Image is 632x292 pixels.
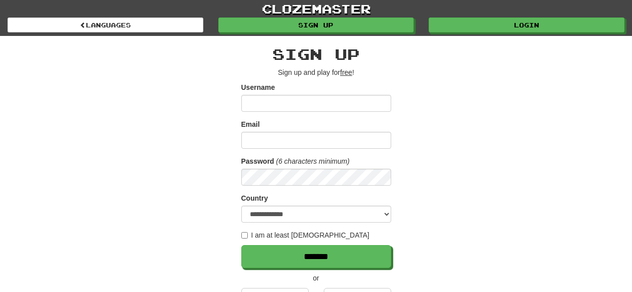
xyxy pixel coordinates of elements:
[429,17,625,32] a: Login
[218,17,414,32] a: Sign up
[241,67,391,77] p: Sign up and play for !
[276,157,350,165] em: (6 characters minimum)
[241,193,268,203] label: Country
[241,230,370,240] label: I am at least [DEMOGRAPHIC_DATA]
[241,273,391,283] p: or
[7,17,203,32] a: Languages
[241,156,274,166] label: Password
[241,119,260,129] label: Email
[340,68,352,76] u: free
[241,82,275,92] label: Username
[241,232,248,239] input: I am at least [DEMOGRAPHIC_DATA]
[241,46,391,62] h2: Sign up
